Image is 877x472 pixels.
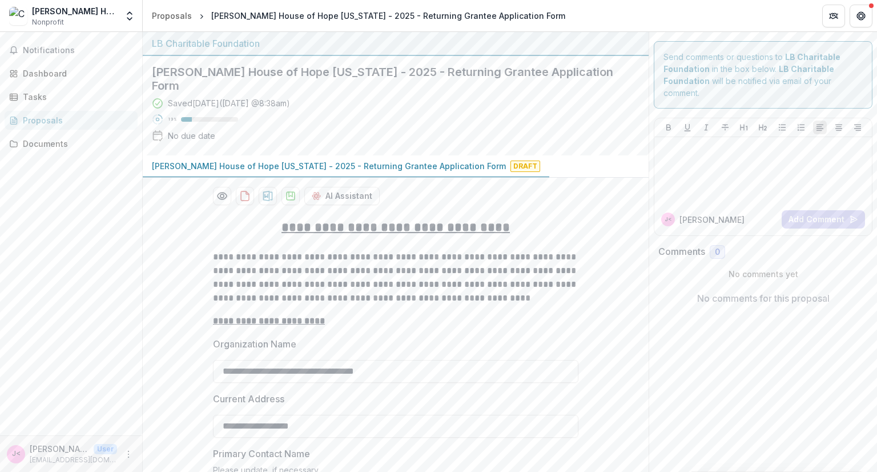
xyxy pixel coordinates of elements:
[794,121,808,134] button: Ordered List
[5,41,138,59] button: Notifications
[782,210,865,229] button: Add Comment
[510,161,540,172] span: Draft
[147,7,196,24] a: Proposals
[822,5,845,27] button: Partners
[662,121,675,134] button: Bold
[152,160,506,172] p: [PERSON_NAME] House of Hope [US_STATE] - 2025 - Returning Grantee Application Form
[122,5,138,27] button: Open entity switcher
[30,443,89,455] p: [PERSON_NAME] <[EMAIL_ADDRESS][DOMAIN_NAME]>
[699,121,713,134] button: Italicize
[23,67,128,79] div: Dashboard
[718,121,732,134] button: Strike
[658,268,868,280] p: No comments yet
[259,187,277,205] button: download-proposal
[304,187,380,205] button: AI Assistant
[5,134,138,153] a: Documents
[152,10,192,22] div: Proposals
[679,214,745,226] p: [PERSON_NAME]
[832,121,846,134] button: Align Center
[737,121,751,134] button: Heading 1
[152,37,639,50] div: LB Charitable Foundation
[665,217,672,222] div: joan burket <jpburket1956@gmail.com>
[30,455,117,465] p: [EMAIL_ADDRESS][DOMAIN_NAME]
[9,7,27,25] img: Cameron's House of Hope South Carolina
[813,121,827,134] button: Align Left
[23,46,133,55] span: Notifications
[654,41,872,109] div: Send comments or questions to in the box below. will be notified via email of your comment.
[5,87,138,106] a: Tasks
[168,97,290,109] div: Saved [DATE] ( [DATE] @ 8:38am )
[32,17,64,27] span: Nonprofit
[23,91,128,103] div: Tasks
[281,187,300,205] button: download-proposal
[5,111,138,130] a: Proposals
[211,10,565,22] div: [PERSON_NAME] House of Hope [US_STATE] - 2025 - Returning Grantee Application Form
[658,246,705,257] h2: Comments
[756,121,770,134] button: Heading 2
[152,65,621,93] h2: [PERSON_NAME] House of Hope [US_STATE] - 2025 - Returning Grantee Application Form
[12,450,21,458] div: joan burket <jpburket1956@gmail.com>
[122,447,135,461] button: More
[213,337,296,351] p: Organization Name
[715,247,720,257] span: 0
[213,447,310,461] p: Primary Contact Name
[213,187,231,205] button: Preview 3fc77d79-e3a7-493d-ba32-06b77448df00-0.pdf
[147,7,570,24] nav: breadcrumb
[850,5,872,27] button: Get Help
[236,187,254,205] button: download-proposal
[32,5,117,17] div: [PERSON_NAME] House of Hope [US_STATE]
[681,121,694,134] button: Underline
[23,114,128,126] div: Proposals
[5,64,138,83] a: Dashboard
[94,444,117,454] p: User
[775,121,789,134] button: Bullet List
[851,121,864,134] button: Align Right
[168,130,215,142] div: No due date
[697,291,830,305] p: No comments for this proposal
[168,115,176,123] p: 19 %
[23,138,128,150] div: Documents
[213,392,284,406] p: Current Address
